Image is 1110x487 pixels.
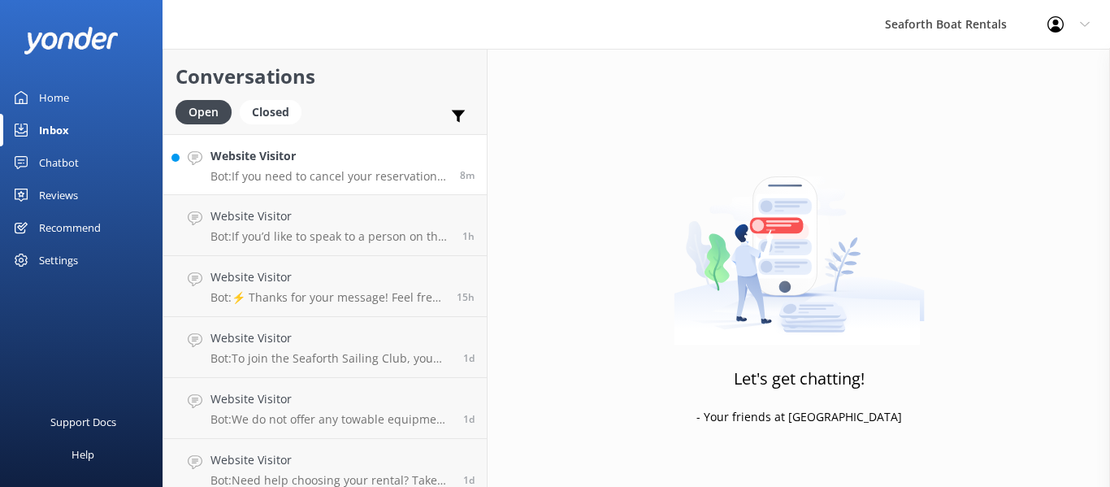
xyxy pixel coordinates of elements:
[210,169,448,184] p: Bot: If you need to cancel your reservation for a refund, please call [PHONE_NUMBER] or email [EM...
[210,290,444,305] p: Bot: ⚡ Thanks for your message! Feel free to keep chatting — our automated FAQ bot might have the...
[176,61,475,92] h2: Conversations
[462,229,475,243] span: 03:14pm 15-Aug-2025 (UTC -07:00) America/Tijuana
[163,195,487,256] a: Website VisitorBot:If you’d like to speak to a person on the Seaforth Boat Rental team, please ca...
[734,366,865,392] h3: Let's get chatting!
[210,451,451,469] h4: Website Visitor
[210,412,451,427] p: Bot: We do not offer any towable equipment, including tubing, per the San Diego lifeguard's reque...
[72,438,94,471] div: Help
[210,207,450,225] h4: Website Visitor
[457,290,475,304] span: 01:42am 15-Aug-2025 (UTC -07:00) America/Tijuana
[50,406,116,438] div: Support Docs
[240,100,301,124] div: Closed
[39,244,78,276] div: Settings
[210,390,451,408] h4: Website Visitor
[39,114,69,146] div: Inbox
[176,100,232,124] div: Open
[463,473,475,487] span: 01:09pm 14-Aug-2025 (UTC -07:00) America/Tijuana
[163,317,487,378] a: Website VisitorBot:To join the Seaforth Sailing Club, you can subscribe online at [URL][DOMAIN_NA...
[210,229,450,244] p: Bot: If you’d like to speak to a person on the Seaforth Boat Rental team, please call [PHONE_NUMB...
[210,268,444,286] h4: Website Visitor
[39,81,69,114] div: Home
[210,147,448,165] h4: Website Visitor
[240,102,310,120] a: Closed
[463,351,475,365] span: 03:55pm 14-Aug-2025 (UTC -07:00) America/Tijuana
[210,351,451,366] p: Bot: To join the Seaforth Sailing Club, you can subscribe online at [URL][DOMAIN_NAME]. Membershi...
[39,211,101,244] div: Recommend
[163,378,487,439] a: Website VisitorBot:We do not offer any towable equipment, including tubing, per the San Diego lif...
[24,27,118,54] img: yonder-white-logo.png
[163,256,487,317] a: Website VisitorBot:⚡ Thanks for your message! Feel free to keep chatting — our automated FAQ bot ...
[463,412,475,426] span: 03:43pm 14-Aug-2025 (UTC -07:00) America/Tijuana
[163,134,487,195] a: Website VisitorBot:If you need to cancel your reservation for a refund, please call [PHONE_NUMBER...
[39,179,78,211] div: Reviews
[460,168,475,182] span: 05:03pm 15-Aug-2025 (UTC -07:00) America/Tijuana
[39,146,79,179] div: Chatbot
[176,102,240,120] a: Open
[696,408,902,426] p: - Your friends at [GEOGRAPHIC_DATA]
[210,329,451,347] h4: Website Visitor
[674,142,925,346] img: artwork of a man stealing a conversation from at giant smartphone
